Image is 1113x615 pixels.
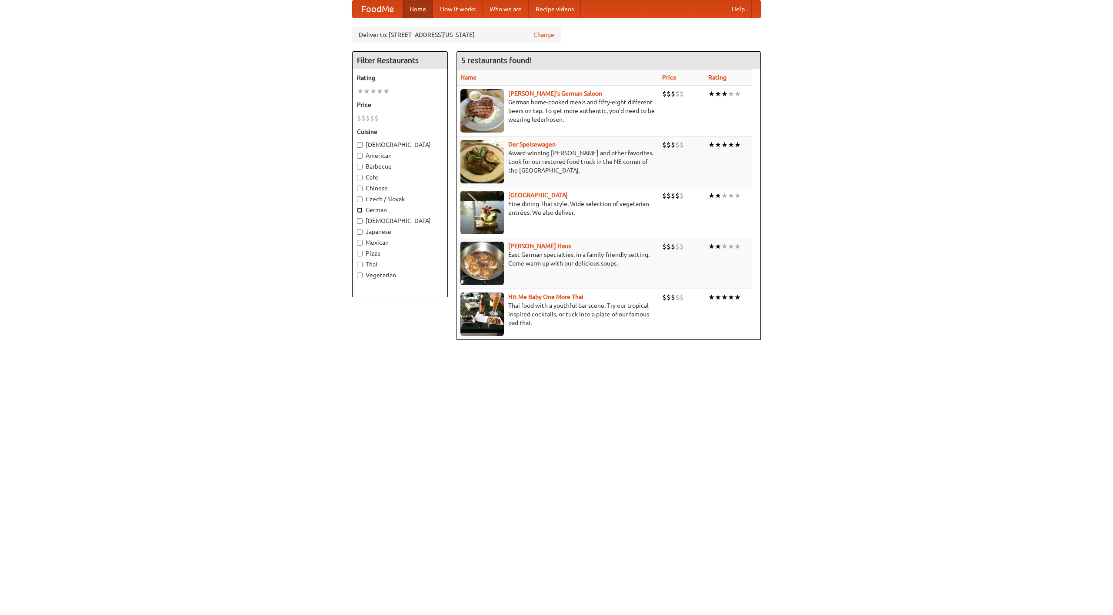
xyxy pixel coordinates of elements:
div: Deliver to: [STREET_ADDRESS][US_STATE] [352,27,561,43]
h5: Rating [357,73,443,82]
img: speisewagen.jpg [460,140,504,183]
li: ★ [708,140,715,150]
li: $ [671,89,675,99]
li: $ [662,89,666,99]
li: ★ [734,242,741,251]
li: ★ [734,89,741,99]
li: $ [666,140,671,150]
input: Barbecue [357,164,363,170]
li: ★ [728,191,734,200]
b: [GEOGRAPHIC_DATA] [508,192,568,199]
input: Czech / Slovak [357,196,363,202]
a: Who we are [483,0,529,18]
a: Recipe videos [529,0,581,18]
a: Name [460,74,477,81]
li: ★ [715,89,721,99]
img: babythai.jpg [460,293,504,336]
li: ★ [715,293,721,302]
li: ★ [383,86,390,96]
img: esthers.jpg [460,89,504,133]
li: ★ [715,242,721,251]
li: $ [671,140,675,150]
li: ★ [708,293,715,302]
label: Mexican [357,238,443,247]
li: ★ [721,191,728,200]
li: $ [357,113,361,123]
li: $ [370,113,374,123]
li: ★ [363,86,370,96]
li: ★ [721,89,728,99]
li: $ [662,293,666,302]
li: ★ [370,86,377,96]
a: [PERSON_NAME]'s German Saloon [508,90,602,97]
img: satay.jpg [460,191,504,234]
label: Cafe [357,173,443,182]
li: $ [671,242,675,251]
label: Czech / Slovak [357,195,443,203]
li: $ [675,140,680,150]
li: $ [361,113,366,123]
label: Thai [357,260,443,269]
li: ★ [721,242,728,251]
p: Fine dining Thai-style. Wide selection of vegetarian entrées. We also deliver. [460,199,655,217]
a: How it works [433,0,483,18]
a: Hit Me Baby One More Thai [508,293,583,300]
a: Price [662,74,676,81]
a: Change [533,30,554,39]
li: ★ [721,293,728,302]
ng-pluralize: 5 restaurants found! [461,56,532,64]
li: $ [666,89,671,99]
label: German [357,206,443,214]
label: Barbecue [357,162,443,171]
li: ★ [377,86,383,96]
label: Vegetarian [357,271,443,279]
a: Help [725,0,752,18]
input: Japanese [357,229,363,235]
a: FoodMe [353,0,403,18]
input: Cafe [357,175,363,180]
li: ★ [357,86,363,96]
li: $ [366,113,370,123]
li: $ [666,293,671,302]
label: American [357,151,443,160]
li: $ [680,242,684,251]
li: ★ [715,191,721,200]
li: $ [680,293,684,302]
label: Chinese [357,184,443,193]
img: kohlhaus.jpg [460,242,504,285]
li: ★ [734,293,741,302]
input: Mexican [357,240,363,246]
input: German [357,207,363,213]
li: $ [671,293,675,302]
p: Thai food with a youthful bar scene. Try our tropical inspired cocktails, or tuck into a plate of... [460,301,655,327]
li: $ [662,140,666,150]
li: ★ [715,140,721,150]
a: Home [403,0,433,18]
h5: Cuisine [357,127,443,136]
a: Der Speisewagen [508,141,556,148]
p: German home-cooked meals and fifty-eight different beers on tap. To get more authentic, you'd nee... [460,98,655,124]
a: Rating [708,74,726,81]
li: ★ [708,242,715,251]
li: ★ [734,140,741,150]
label: Pizza [357,249,443,258]
label: [DEMOGRAPHIC_DATA] [357,140,443,149]
input: American [357,153,363,159]
li: $ [675,242,680,251]
a: [PERSON_NAME] Haus [508,243,571,249]
li: $ [671,191,675,200]
li: ★ [708,89,715,99]
input: Vegetarian [357,273,363,278]
input: Thai [357,262,363,267]
li: ★ [728,242,734,251]
h4: Filter Restaurants [353,52,447,69]
li: $ [662,191,666,200]
li: ★ [728,293,734,302]
li: $ [680,140,684,150]
li: ★ [728,89,734,99]
li: $ [675,89,680,99]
